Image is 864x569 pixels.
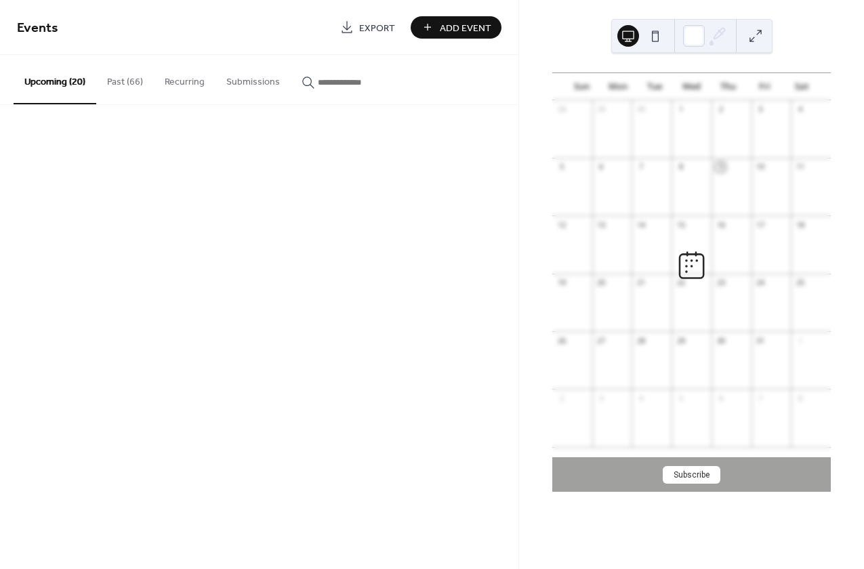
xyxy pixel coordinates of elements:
div: 12 [556,219,567,230]
div: 29 [596,104,606,114]
div: 22 [676,278,686,288]
span: Export [359,21,395,35]
div: 3 [756,104,766,114]
div: 4 [636,393,646,403]
div: 8 [795,393,805,403]
div: Fri [747,73,783,100]
div: 31 [756,335,766,345]
div: 10 [756,162,766,172]
button: Past (66) [96,55,154,103]
div: 24 [756,278,766,288]
div: Thu [710,73,747,100]
div: 15 [676,219,686,230]
div: 29 [676,335,686,345]
div: Sat [783,73,820,100]
div: 3 [596,393,606,403]
div: 28 [636,335,646,345]
div: 7 [756,393,766,403]
div: Tue [636,73,673,100]
div: 4 [795,104,805,114]
div: 9 [716,162,726,172]
div: 2 [556,393,567,403]
div: 14 [636,219,646,230]
button: Subscribe [663,466,720,484]
div: 23 [716,278,726,288]
div: Wed [673,73,709,100]
div: 27 [596,335,606,345]
span: Add Event [440,21,491,35]
div: Mon [600,73,636,100]
button: Submissions [215,55,291,103]
div: 18 [795,219,805,230]
div: 16 [716,219,726,230]
div: 19 [556,278,567,288]
div: 25 [795,278,805,288]
div: Sun [563,73,600,100]
div: 28 [556,104,567,114]
div: 5 [556,162,567,172]
div: 17 [756,219,766,230]
div: 5 [676,393,686,403]
div: 30 [716,335,726,345]
div: 7 [636,162,646,172]
div: 6 [596,162,606,172]
div: 1 [795,335,805,345]
button: Upcoming (20) [14,55,96,104]
div: 20 [596,278,606,288]
div: 21 [636,278,646,288]
button: Add Event [411,16,501,39]
div: 1 [676,104,686,114]
div: 6 [716,393,726,403]
span: Events [17,15,58,41]
div: 11 [795,162,805,172]
button: Recurring [154,55,215,103]
div: 2 [716,104,726,114]
a: Export [330,16,405,39]
div: 26 [556,335,567,345]
div: 30 [636,104,646,114]
div: 13 [596,219,606,230]
div: 8 [676,162,686,172]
